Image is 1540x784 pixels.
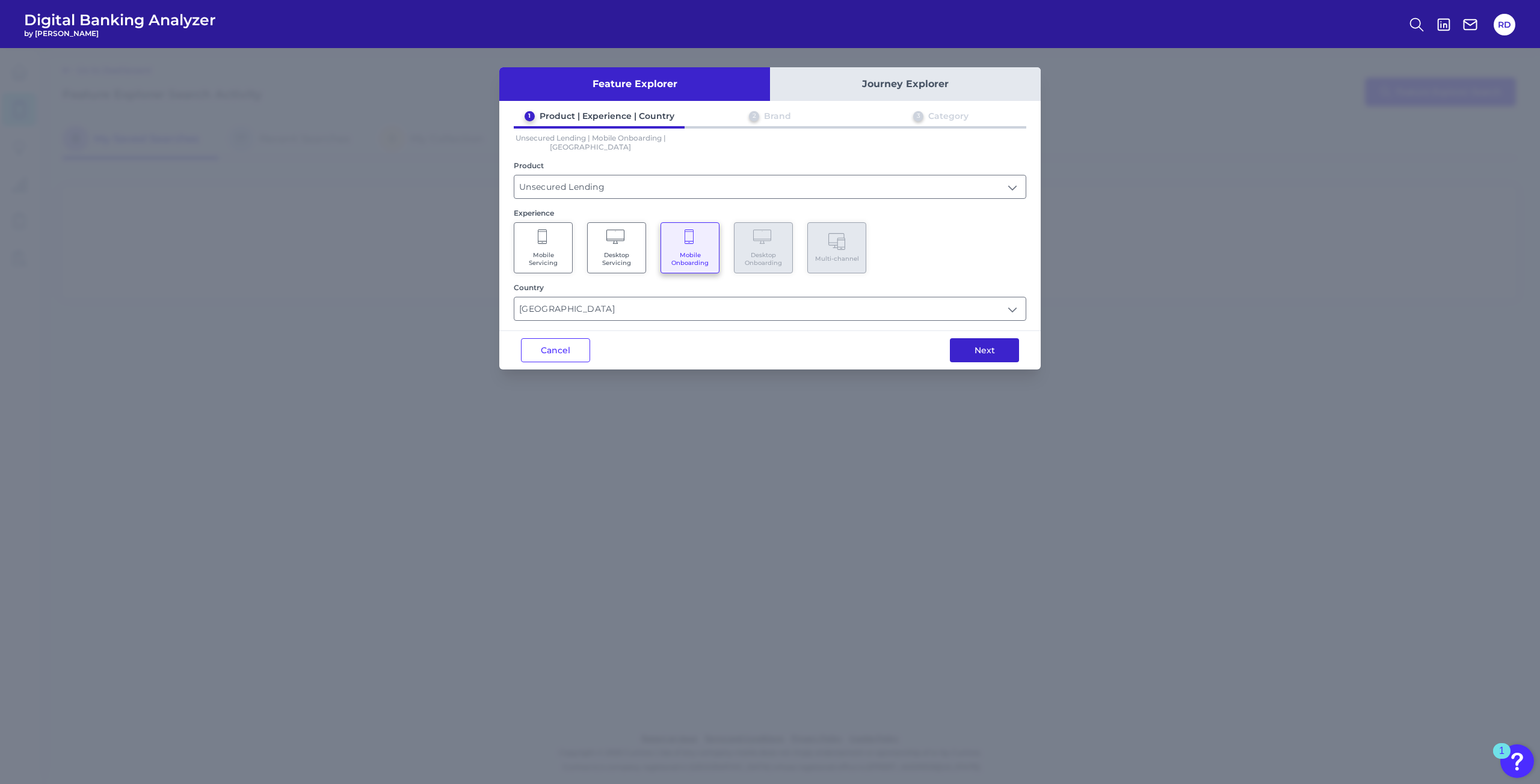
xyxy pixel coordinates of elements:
[749,111,759,121] div: 2
[815,255,859,263] span: Multi-channel
[520,251,566,267] span: Mobile Servicing
[1499,751,1505,767] div: 1
[587,222,646,273] button: Desktop Servicing
[514,283,1026,292] div: Country
[807,222,866,273] button: Multi-channel
[594,251,639,267] span: Desktop Servicing
[1494,14,1515,35] button: RD
[913,111,923,121] div: 3
[764,111,791,121] div: Brand
[514,208,1026,217] div: Experience
[741,251,786,267] span: Desktop Onboarding
[514,133,668,151] p: Unsecured Lending | Mobile Onboarding | [GEOGRAPHIC_DATA]
[540,111,674,121] div: Product | Experience | Country
[1500,744,1534,778] button: Open Resource Center, 1 new notification
[734,222,793,273] button: Desktop Onboarding
[499,67,770,101] button: Feature Explorer
[770,67,1041,101] button: Journey Explorer
[661,222,719,273] button: Mobile Onboarding
[521,338,590,362] button: Cancel
[514,222,573,273] button: Mobile Servicing
[667,251,713,267] span: Mobile Onboarding
[24,11,216,29] span: Digital Banking Analyzer
[525,111,535,121] div: 1
[928,111,969,121] div: Category
[514,161,1026,170] div: Product
[950,338,1019,362] button: Next
[24,29,216,38] span: by [PERSON_NAME]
